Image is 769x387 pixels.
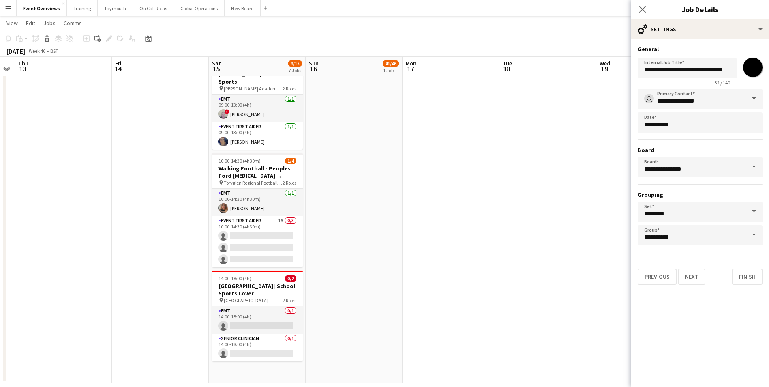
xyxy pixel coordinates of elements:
[114,64,122,73] span: 14
[218,158,261,164] span: 10:00-14:30 (4h30m)
[43,19,56,27] span: Jobs
[225,109,229,114] span: !
[6,47,25,55] div: [DATE]
[638,146,763,154] h3: Board
[309,60,319,67] span: Sun
[225,0,261,16] button: New Board
[212,60,221,67] span: Sat
[631,4,769,15] h3: Job Details
[405,64,416,73] span: 17
[6,19,18,27] span: View
[212,216,303,267] app-card-role: Event First Aider1A0/310:00-14:30 (4h30m)
[212,282,303,297] h3: [GEOGRAPHIC_DATA] | School Sports Cover
[26,19,35,27] span: Edit
[17,64,28,73] span: 13
[600,60,610,67] span: Wed
[503,60,512,67] span: Tue
[285,158,296,164] span: 1/4
[211,64,221,73] span: 15
[133,0,174,16] button: On Call Rotas
[212,95,303,122] app-card-role: EMT1/109:00-13:00 (4h)![PERSON_NAME]
[638,191,763,198] h3: Grouping
[638,269,677,285] button: Previous
[383,60,399,67] span: 41/46
[67,0,98,16] button: Training
[289,67,302,73] div: 7 Jobs
[50,48,58,54] div: BST
[288,60,302,67] span: 9/15
[732,269,763,285] button: Finish
[283,180,296,186] span: 2 Roles
[224,297,268,303] span: [GEOGRAPHIC_DATA]
[115,60,122,67] span: Fri
[212,189,303,216] app-card-role: EMT1/110:00-14:30 (4h30m)[PERSON_NAME]
[224,86,283,92] span: [PERSON_NAME] Academy Playing Fields
[40,18,59,28] a: Jobs
[18,60,28,67] span: Thu
[64,19,82,27] span: Comms
[174,0,225,16] button: Global Operations
[212,71,303,85] h3: [PERSON_NAME] School Sports
[283,297,296,303] span: 2 Roles
[212,334,303,361] app-card-role: Senior Clinician0/114:00-18:00 (4h)
[3,18,21,28] a: View
[17,0,67,16] button: Event Overviews
[308,64,319,73] span: 16
[23,18,39,28] a: Edit
[501,64,512,73] span: 18
[218,275,251,282] span: 14:00-18:00 (4h)
[212,165,303,179] h3: Walking Football - Peoples Ford [MEDICAL_DATA] Festival
[631,19,769,39] div: Settings
[60,18,85,28] a: Comms
[383,67,398,73] div: 1 Job
[224,180,283,186] span: Toryglen Regional Football Centre
[283,86,296,92] span: 2 Roles
[212,59,303,150] app-job-card: 09:00-13:00 (4h)2/2[PERSON_NAME] School Sports [PERSON_NAME] Academy Playing Fields2 RolesEMT1/10...
[598,64,610,73] span: 19
[678,269,705,285] button: Next
[212,306,303,334] app-card-role: EMT0/114:00-18:00 (4h)
[27,48,47,54] span: Week 46
[638,45,763,53] h3: General
[708,80,737,86] span: 32 / 140
[212,122,303,150] app-card-role: Event First Aider1/109:00-13:00 (4h)[PERSON_NAME]
[98,0,133,16] button: Taymouth
[285,275,296,282] span: 0/2
[212,153,303,267] app-job-card: 10:00-14:30 (4h30m)1/4Walking Football - Peoples Ford [MEDICAL_DATA] Festival Toryglen Regional F...
[212,271,303,361] app-job-card: 14:00-18:00 (4h)0/2[GEOGRAPHIC_DATA] | School Sports Cover [GEOGRAPHIC_DATA]2 RolesEMT0/114:00-18...
[406,60,416,67] span: Mon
